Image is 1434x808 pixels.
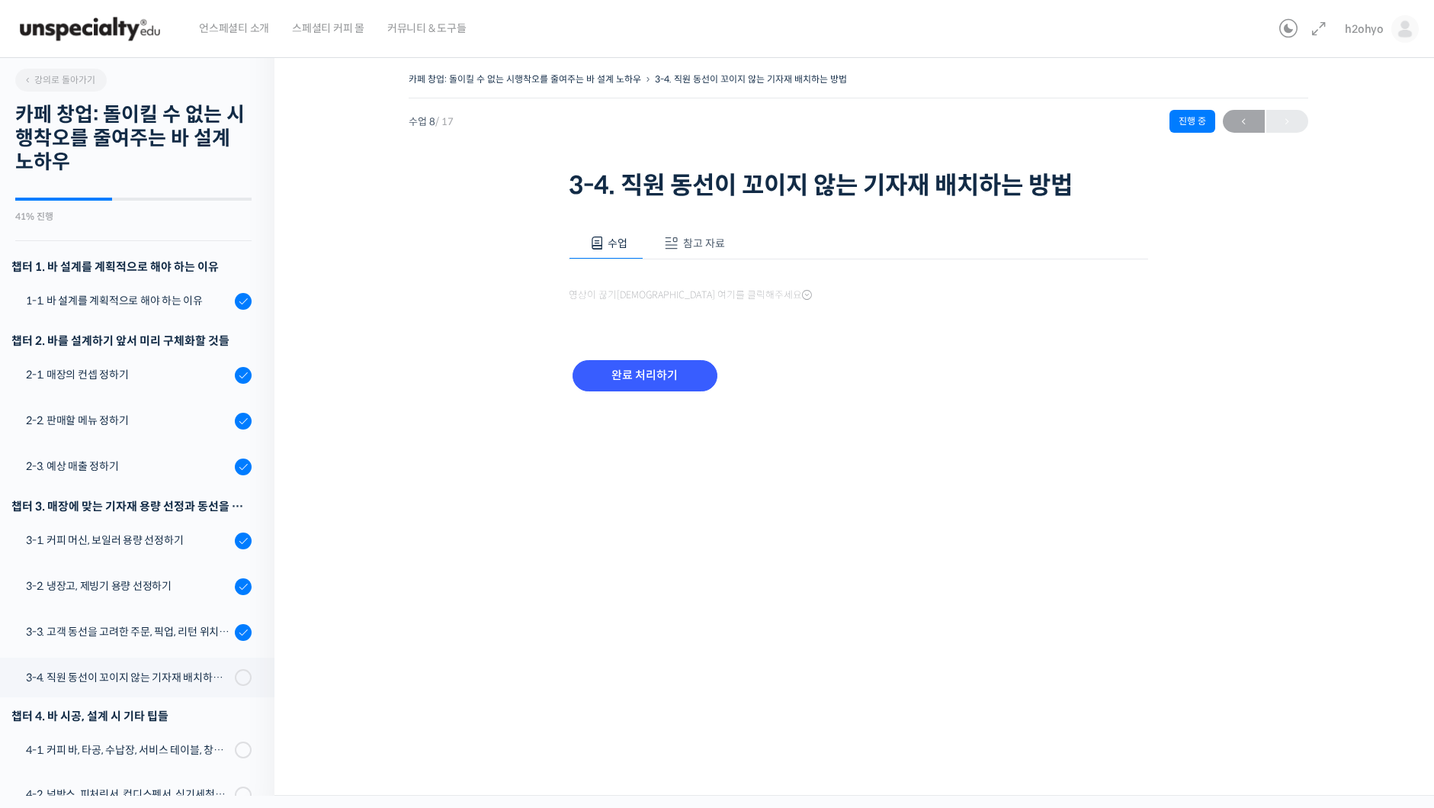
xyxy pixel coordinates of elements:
[26,578,230,594] div: 3-2. 냉장고, 제빙기 용량 선정하기
[26,742,230,758] div: 4-1. 커피 바, 타공, 수납장, 서비스 테이블, 창고 및 직원 휴게실
[569,171,1148,200] h1: 3-4. 직원 동선이 꼬이지 않는 기자재 배치하는 방법
[573,360,717,391] input: 완료 처리하기
[569,289,812,301] span: 영상이 끊기[DEMOGRAPHIC_DATA] 여기를 클릭해주세요
[26,623,230,640] div: 3-3. 고객 동선을 고려한 주문, 픽업, 리턴 위치 정하기
[435,115,454,128] span: / 17
[26,458,230,475] div: 2-3. 예상 매출 정하기
[1223,111,1265,132] span: ←
[11,256,252,277] h3: 챕터 1. 바 설계를 계획적으로 해야 하는 이유
[1169,110,1215,133] div: 진행 중
[11,706,252,726] div: 챕터 4. 바 시공, 설계 시 기타 팁들
[15,69,107,92] a: 강의로 돌아가기
[1223,110,1265,133] a: ←이전
[608,237,627,250] span: 수업
[409,73,641,85] a: 카페 창업: 돌이킬 수 없는 시행착오를 줄여주는 바 설계 노하우
[655,73,847,85] a: 3-4. 직원 동선이 꼬이지 않는 기자재 배치하는 방법
[15,212,252,221] div: 41% 진행
[15,103,252,175] h2: 카페 창업: 돌이킬 수 없는 시행착오를 줄여주는 바 설계 노하우
[26,786,230,803] div: 4-2. 넉박스, 피처린서, 컵디스펜서, 식기세척기, 쇼케이스
[26,532,230,549] div: 3-1. 커피 머신, 보일러 용량 선정하기
[11,496,252,517] div: 챕터 3. 매장에 맞는 기자재 용량 선정과 동선을 고려한 기자재 배치
[26,292,230,309] div: 1-1. 바 설계를 계획적으로 해야 하는 이유
[409,117,454,127] span: 수업 8
[1345,22,1384,36] span: h2ohyo
[26,669,230,686] div: 3-4. 직원 동선이 꼬이지 않는 기자재 배치하는 방법
[683,237,725,250] span: 참고 자료
[11,330,252,351] div: 챕터 2. 바를 설계하기 앞서 미리 구체화할 것들
[23,74,95,85] span: 강의로 돌아가기
[26,412,230,429] div: 2-2. 판매할 메뉴 정하기
[26,366,230,383] div: 2-1. 매장의 컨셉 정하기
